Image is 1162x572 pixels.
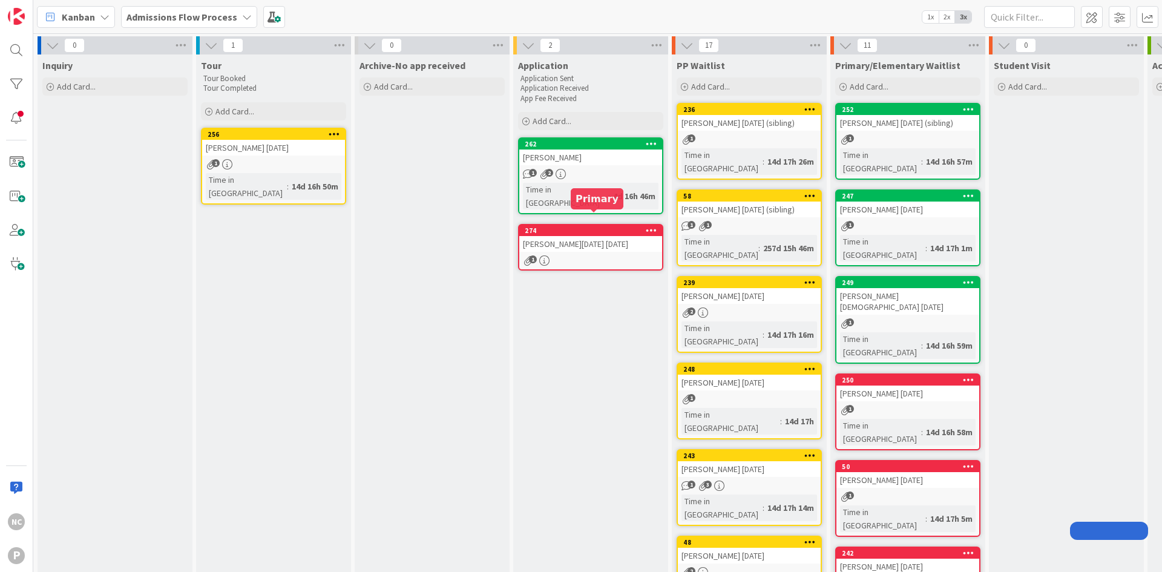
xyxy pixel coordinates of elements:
[203,84,344,93] p: Tour Completed
[846,134,854,142] span: 1
[678,364,821,375] div: 248
[850,81,888,92] span: Add Card...
[836,548,979,559] div: 242
[678,202,821,217] div: [PERSON_NAME] [DATE] (sibling)
[764,155,817,168] div: 14d 17h 26m
[842,462,979,471] div: 50
[529,255,537,263] span: 1
[525,140,662,148] div: 262
[836,375,979,386] div: 250
[836,104,979,131] div: 252[PERSON_NAME] [DATE] (sibling)
[519,139,662,165] div: 262[PERSON_NAME]
[923,339,976,352] div: 14d 16h 59m
[678,450,821,461] div: 243
[520,94,661,104] p: App Fee Received
[683,365,821,373] div: 248
[683,192,821,200] div: 58
[520,74,661,84] p: Application Sent
[836,191,979,202] div: 247
[688,481,695,488] span: 1
[780,415,782,428] span: :
[683,278,821,287] div: 239
[287,180,289,193] span: :
[8,547,25,564] div: P
[681,235,758,261] div: Time in [GEOGRAPHIC_DATA]
[921,426,923,439] span: :
[202,140,345,156] div: [PERSON_NAME] [DATE]
[840,505,925,532] div: Time in [GEOGRAPHIC_DATA]
[923,426,976,439] div: 14d 16h 58m
[763,328,764,341] span: :
[836,386,979,401] div: [PERSON_NAME] [DATE]
[842,105,979,114] div: 252
[678,461,821,477] div: [PERSON_NAME] [DATE]
[688,134,695,142] span: 1
[678,375,821,390] div: [PERSON_NAME] [DATE]
[955,11,971,23] span: 3x
[842,376,979,384] div: 250
[836,104,979,115] div: 252
[921,339,923,352] span: :
[764,501,817,514] div: 14d 17h 14m
[836,461,979,472] div: 50
[846,405,854,413] span: 1
[57,81,96,92] span: Add Card...
[678,277,821,288] div: 239
[8,513,25,530] div: NC
[782,415,817,428] div: 14d 17h
[381,38,402,53] span: 0
[842,549,979,557] div: 242
[836,375,979,401] div: 250[PERSON_NAME] [DATE]
[678,548,821,564] div: [PERSON_NAME] [DATE]
[760,242,817,255] div: 257d 15h 46m
[925,512,927,525] span: :
[359,59,465,71] span: Archive-No app received
[519,150,662,165] div: [PERSON_NAME]
[525,226,662,235] div: 274
[1008,81,1047,92] span: Add Card...
[683,452,821,460] div: 243
[1016,38,1036,53] span: 0
[698,38,719,53] span: 17
[681,148,763,175] div: Time in [GEOGRAPHIC_DATA]
[681,495,763,521] div: Time in [GEOGRAPHIC_DATA]
[212,159,220,167] span: 1
[683,538,821,547] div: 48
[202,129,345,140] div: 256
[846,221,854,229] span: 1
[939,11,955,23] span: 2x
[678,191,821,217] div: 58[PERSON_NAME] [DATE] (sibling)
[678,104,821,131] div: 236[PERSON_NAME] [DATE] (sibling)
[683,105,821,114] div: 236
[523,183,608,209] div: Time in [GEOGRAPHIC_DATA]
[678,450,821,477] div: 243[PERSON_NAME] [DATE]
[678,104,821,115] div: 236
[678,537,821,564] div: 48[PERSON_NAME] [DATE]
[678,364,821,390] div: 248[PERSON_NAME] [DATE]
[763,501,764,514] span: :
[576,193,619,205] h5: Primary
[519,236,662,252] div: [PERSON_NAME][DATE] [DATE]
[922,11,939,23] span: 1x
[835,59,960,71] span: Primary/Elementary Waitlist
[678,537,821,548] div: 48
[842,278,979,287] div: 249
[840,419,921,445] div: Time in [GEOGRAPHIC_DATA]
[223,38,243,53] span: 1
[215,106,254,117] span: Add Card...
[610,189,658,203] div: 4d 16h 46m
[688,221,695,229] span: 1
[519,225,662,252] div: 274[PERSON_NAME][DATE] [DATE]
[202,129,345,156] div: 256[PERSON_NAME] [DATE]
[857,38,878,53] span: 11
[836,277,979,288] div: 249
[927,512,976,525] div: 14d 17h 5m
[763,155,764,168] span: :
[840,235,925,261] div: Time in [GEOGRAPHIC_DATA]
[927,242,976,255] div: 14d 17h 1m
[533,116,571,127] span: Add Card...
[691,81,730,92] span: Add Card...
[62,10,95,24] span: Kanban
[846,318,854,326] span: 1
[994,59,1051,71] span: Student Visit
